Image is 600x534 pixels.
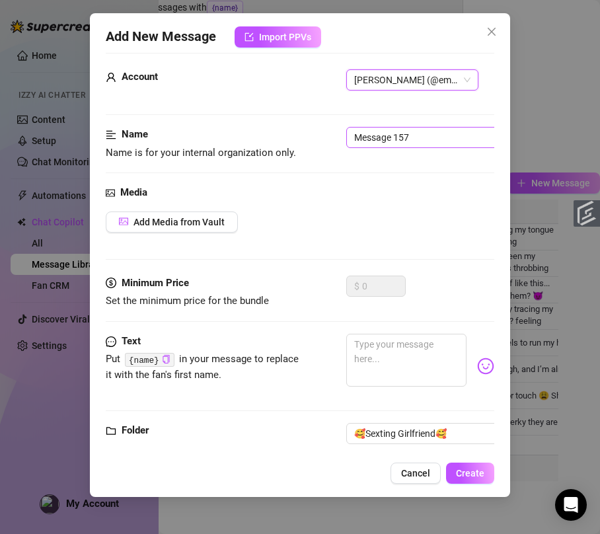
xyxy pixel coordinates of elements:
span: Create [456,468,484,478]
strong: Name [122,128,148,140]
span: Add New Message [106,26,216,48]
span: close [486,26,497,37]
span: picture [119,217,128,226]
button: Cancel [391,463,441,484]
span: dollar [106,276,116,291]
span: copy [162,355,170,363]
span: Name is for your internal organization only. [106,147,296,159]
span: user [106,69,116,85]
span: Close [481,26,502,37]
span: Put in your message to replace it with the fan's first name. [106,353,299,381]
span: picture [106,185,115,201]
button: Import PPVs [235,26,321,48]
button: Add Media from Vault [106,211,238,233]
span: folder [106,423,116,439]
span: Britney (@emopink69) [354,70,470,90]
strong: Text [122,335,141,347]
span: message [106,334,116,350]
button: Click to Copy [162,354,170,364]
span: Cancel [401,468,430,478]
span: 🥰Sexting Girlfriend🥰 [354,424,504,443]
span: import [244,32,254,42]
input: Enter a name [346,127,512,148]
strong: Media [120,186,147,198]
span: Import PPVs [259,32,311,42]
button: Close [481,21,502,42]
strong: Folder [122,424,149,436]
span: align-left [106,127,116,143]
span: Set the minimum price for the bundle [106,295,269,307]
strong: Account [122,71,158,83]
code: {name} [125,353,174,367]
img: svg%3e [477,358,494,375]
strong: Minimum Price [122,277,189,289]
button: Create [446,463,494,484]
div: Open Intercom Messenger [555,489,587,521]
span: Add Media from Vault [133,217,225,227]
